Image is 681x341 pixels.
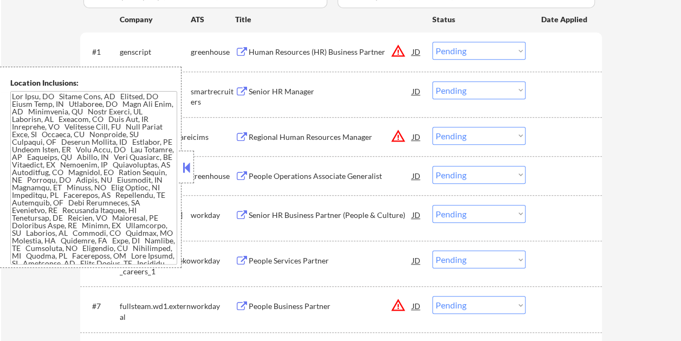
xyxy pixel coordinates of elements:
div: workday [191,210,235,221]
div: Status [432,9,526,29]
div: Company [120,14,191,25]
div: People Operations Associate Generalist [249,171,412,182]
div: greenhouse [191,171,235,182]
div: smartrecruiters [191,86,235,107]
div: Human Resources (HR) Business Partner [249,47,412,57]
div: JD [411,250,422,270]
div: greenhouse [191,47,235,57]
button: warning_amber [391,128,406,144]
div: workday [191,255,235,266]
div: JD [411,81,422,101]
div: People Business Partner [249,301,412,312]
div: JD [411,42,422,61]
div: ATS [191,14,235,25]
div: Senior HR Business Partner (People & Culture) [249,210,412,221]
div: genscript [120,47,191,57]
div: People Services Partner [249,255,412,266]
div: Date Applied [541,14,589,25]
div: JD [411,166,422,185]
div: workday [191,301,235,312]
div: fullsteam.wd1.external [120,301,191,322]
button: warning_amber [391,43,406,59]
div: #1 [92,47,111,57]
div: JD [411,205,422,224]
div: icims [191,132,235,143]
div: Regional Human Resources Manager [249,132,412,143]
button: warning_amber [391,298,406,313]
div: Senior HR Manager [249,86,412,97]
div: #7 [92,301,111,312]
div: JD [411,296,422,316]
div: Location Inclusions: [10,78,177,88]
div: Title [235,14,422,25]
div: JD [411,127,422,146]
